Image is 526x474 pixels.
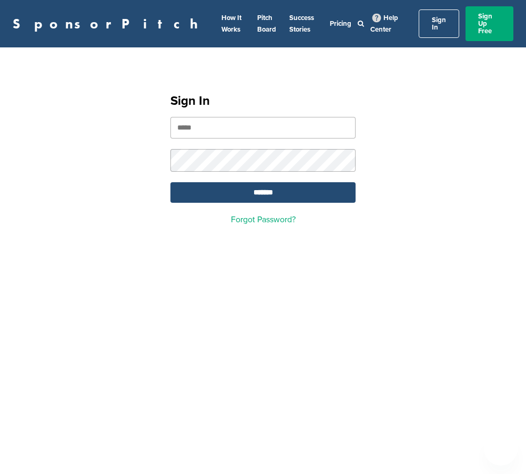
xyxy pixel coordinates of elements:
a: Sign In [419,9,459,38]
a: Success Stories [289,14,314,34]
a: Sign Up Free [466,6,513,41]
iframe: Button to launch messaging window [484,432,518,466]
a: Pitch Board [257,14,276,34]
h1: Sign In [170,92,356,111]
a: Help Center [370,12,398,36]
a: How It Works [221,14,241,34]
a: Pricing [330,19,351,28]
a: SponsorPitch [13,17,205,31]
a: Forgot Password? [231,214,296,225]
